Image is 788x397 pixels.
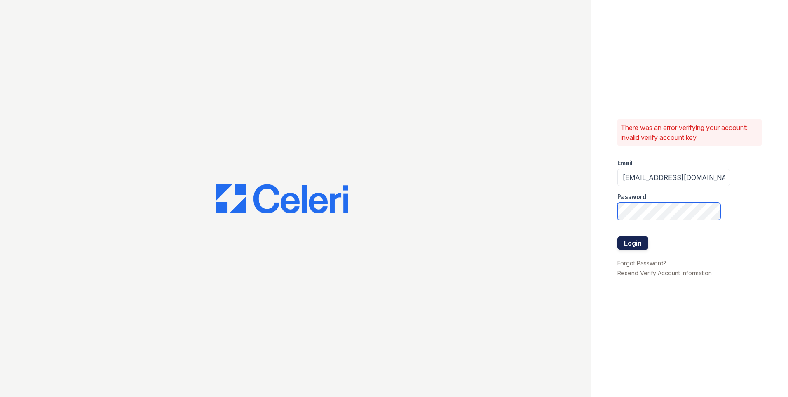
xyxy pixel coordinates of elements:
[617,193,646,201] label: Password
[617,236,648,250] button: Login
[617,159,633,167] label: Email
[621,123,758,142] p: There was an error verifying your account: invalid verify account key
[216,184,348,213] img: CE_Logo_Blue-a8612792a0a2168367f1c8372b55b34899dd931a85d93a1a3d3e32e68fde9ad4.png
[617,269,712,276] a: Resend Verify Account Information
[617,260,666,267] a: Forgot Password?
